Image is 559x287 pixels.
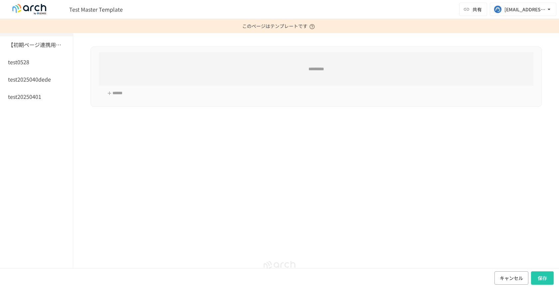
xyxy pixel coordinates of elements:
[8,58,29,67] h6: test0528
[504,5,546,14] div: [EMAIL_ADDRESS][DOMAIN_NAME]
[472,6,482,13] span: 共有
[8,75,51,84] h6: test2025040dede
[531,271,554,285] button: 保存
[8,41,61,49] h6: 【初期ページ連携用】SFAの会社から連携複製 - copy
[490,3,556,16] button: [EMAIL_ADDRESS][DOMAIN_NAME]
[494,271,528,285] button: キャンセル
[69,5,123,13] span: Test Master Template
[242,19,317,33] p: このページはテンプレートです
[8,93,41,101] h6: test20250401
[459,3,487,16] button: 共有
[8,4,51,15] img: logo-default@2x-9cf2c760.svg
